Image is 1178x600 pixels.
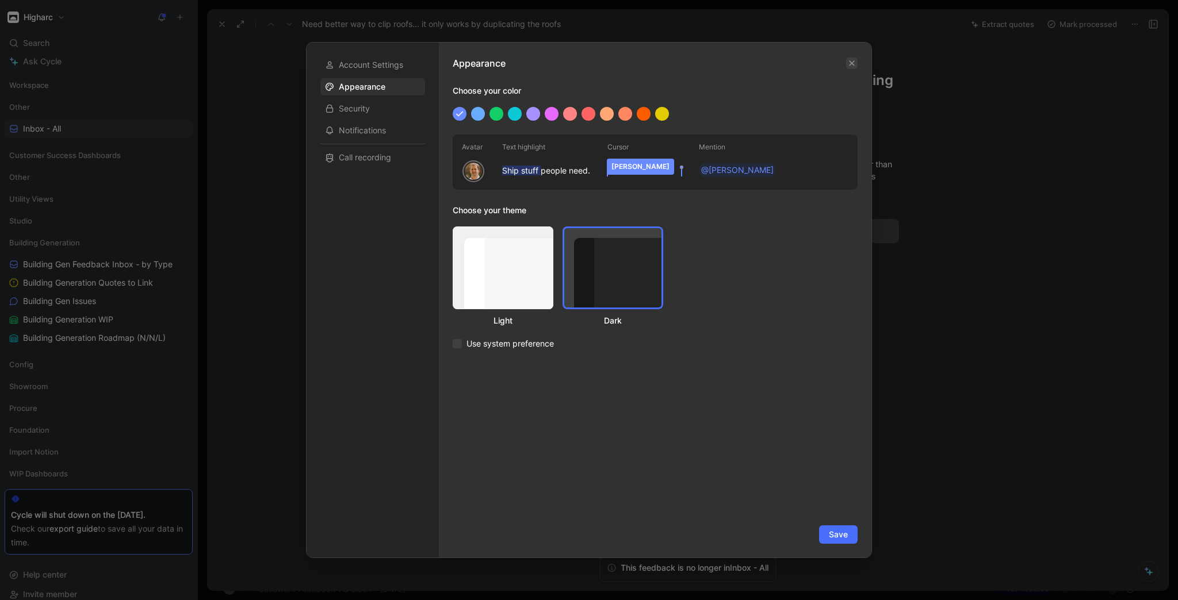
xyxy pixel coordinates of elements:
div: Dark [563,314,663,328]
h2: Mention [699,141,776,153]
img: avatar [464,161,483,181]
h1: Choose your theme [453,203,663,217]
span: Security [339,103,370,114]
span: Appearance [339,81,385,93]
div: Security [320,100,425,117]
h1: Appearance [453,56,506,70]
span: Notifications [339,125,386,136]
span: Account Settings [339,59,403,71]
div: Light [453,314,553,328]
div: Account Settings [320,56,425,74]
div: Notifications [320,122,425,139]
div: people need. [502,163,590,178]
div: @[PERSON_NAME] [699,163,776,177]
div: Call recording [320,149,425,166]
h1: Choose your color [453,84,858,98]
div: Appearance [320,78,425,95]
h2: Text highlight [502,141,590,153]
span: Use system preference [466,337,554,351]
h2: Avatar [462,141,485,153]
span: Save [829,528,848,541]
mark: Ship stuff [502,166,541,175]
button: Save [819,525,858,544]
span: Call recording [339,152,391,163]
h2: Cursor [607,141,682,153]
